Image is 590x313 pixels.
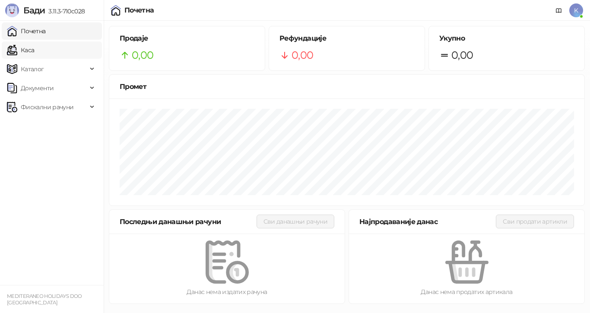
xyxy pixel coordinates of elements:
[439,33,574,44] h5: Укупно
[120,81,574,92] div: Промет
[7,293,82,306] small: MEDITERANEO HOLIDAYS DOO [GEOGRAPHIC_DATA]
[7,22,46,40] a: Почетна
[451,47,473,63] span: 0,00
[132,47,153,63] span: 0,00
[552,3,566,17] a: Документација
[124,7,154,14] div: Почетна
[496,215,574,228] button: Сви продати артикли
[363,287,571,297] div: Данас нема продатих артикала
[359,216,496,227] div: Најпродаваније данас
[23,5,45,16] span: Бади
[123,287,331,297] div: Данас нема издатих рачуна
[120,33,254,44] h5: Продаје
[292,47,313,63] span: 0,00
[5,3,19,17] img: Logo
[21,60,44,78] span: Каталог
[279,33,414,44] h5: Рефундације
[21,79,54,97] span: Документи
[569,3,583,17] span: K
[45,7,85,15] span: 3.11.3-710c028
[7,41,34,59] a: Каса
[21,98,73,116] span: Фискални рачуни
[257,215,334,228] button: Сви данашњи рачуни
[120,216,257,227] div: Последњи данашњи рачуни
